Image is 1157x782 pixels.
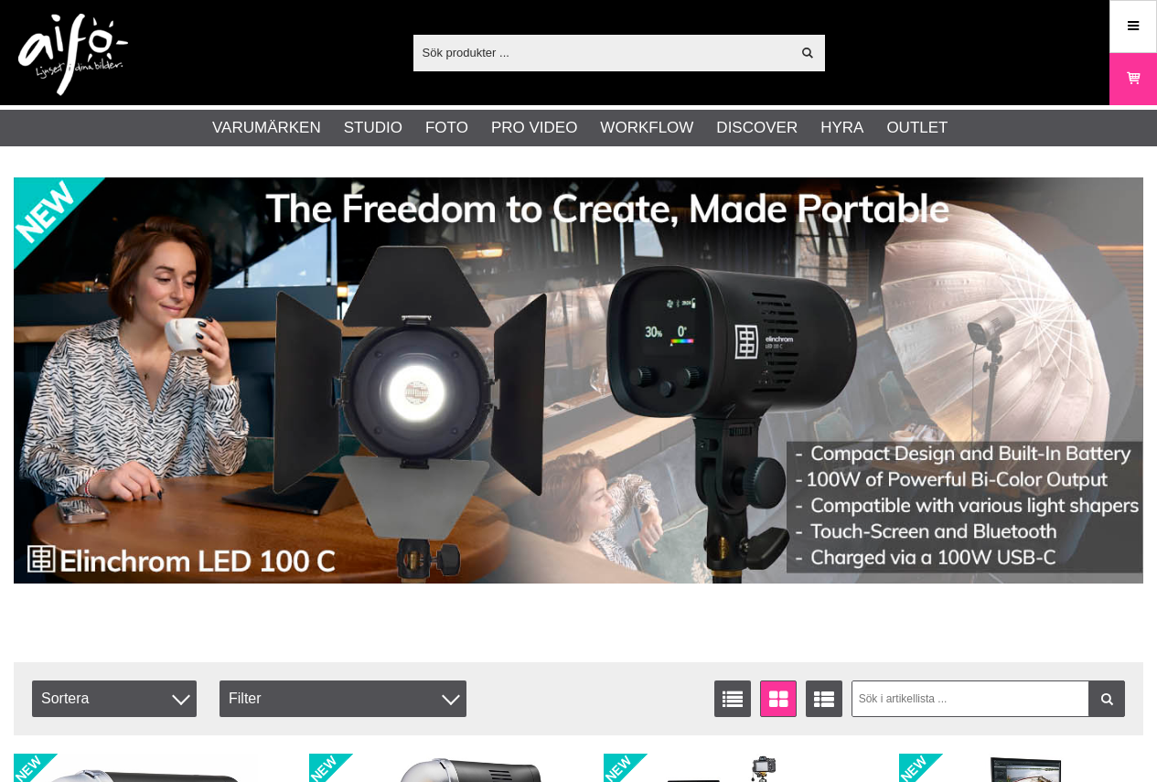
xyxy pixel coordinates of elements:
span: Sortera [32,680,197,717]
a: Foto [425,116,468,140]
a: Utökad listvisning [806,680,842,717]
a: Workflow [600,116,693,140]
a: Outlet [886,116,948,140]
a: Studio [344,116,402,140]
div: Filter [220,680,466,717]
a: Hyra [820,116,863,140]
a: Listvisning [714,680,751,717]
a: Pro Video [491,116,577,140]
a: Fönstervisning [760,680,797,717]
img: Annons:002 banner-elin-led100c11390x.jpg [14,177,1143,584]
input: Sök produkter ... [413,38,791,66]
a: Filtrera [1088,680,1125,717]
a: Discover [716,116,798,140]
img: logo.png [18,14,128,96]
input: Sök i artikellista ... [852,680,1125,717]
a: Varumärken [212,116,321,140]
